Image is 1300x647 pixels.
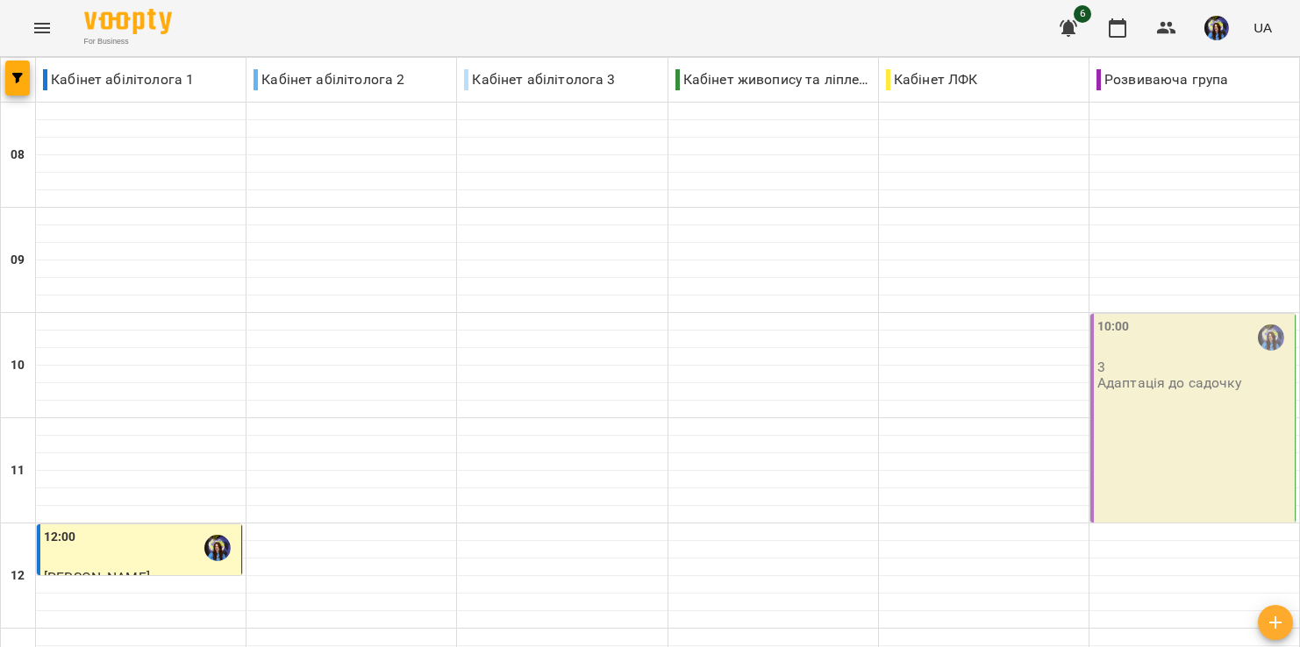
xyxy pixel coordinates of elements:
p: Розвиваюча група [1096,69,1229,90]
p: Кабінет ЛФК [886,69,978,90]
p: Кабінет живопису та ліплення [675,69,871,90]
img: Voopty Logo [84,9,172,34]
button: Menu [21,7,63,49]
h6: 08 [11,146,25,165]
h6: 12 [11,566,25,586]
img: Вахнован Діана [1258,324,1284,351]
img: 45559c1a150f8c2aa145bf47fc7aae9b.jpg [1204,16,1229,40]
label: 12:00 [44,528,76,547]
span: For Business [84,36,172,47]
p: Кабінет абілітолога 2 [254,69,404,90]
span: UA [1254,18,1272,37]
p: Адаптація до садочку [1097,375,1241,390]
button: UA [1246,11,1279,44]
h6: 11 [11,461,25,480]
h6: 09 [11,251,25,270]
p: Кабінет абілітолога 1 [43,69,194,90]
span: [PERSON_NAME] [44,569,150,586]
h6: 10 [11,356,25,375]
p: Кабінет абілітолога 3 [464,69,615,90]
button: Створити урок [1258,605,1293,640]
span: 6 [1074,5,1091,23]
label: 10:00 [1097,317,1130,337]
p: 3 [1097,359,1291,374]
img: Вахнован Діана [204,535,231,561]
